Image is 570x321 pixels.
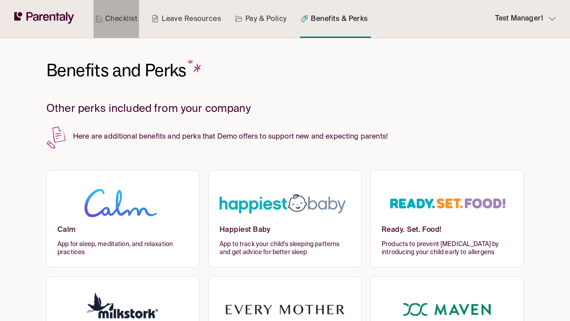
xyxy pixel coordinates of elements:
img: Paper and pencil svg - benefits and perks [46,126,66,149]
h2: Other perks included from your company [46,103,524,115]
span: Products to prevent [MEDICAL_DATA] by introducing your child early to allergens [382,240,513,256]
h6: Calm [57,226,188,240]
a: CalmApp for sleep, meditation, and relaxation practices [46,170,199,267]
span: App for sleep, meditation, and relaxation practices [57,240,188,256]
p: Here are additional benefits and perks that Demo offers to support new and expecting parents! [46,126,524,143]
h1: Benefits and [46,60,204,82]
span: Perks [145,59,204,81]
span: App to track your child’s sleeping patterns and get advice for better sleep [220,240,350,256]
h6: Ready. Set. Food! [382,226,513,240]
h6: Happiest Baby [220,226,350,240]
a: Happiest BabyApp to track your child’s sleeping patterns and get advice for better sleep [208,170,362,267]
a: Ready. Set. Food!Products to prevent [MEDICAL_DATA] by introducing your child early to allergens [370,170,524,267]
p: Test Manager1 [495,13,543,25]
